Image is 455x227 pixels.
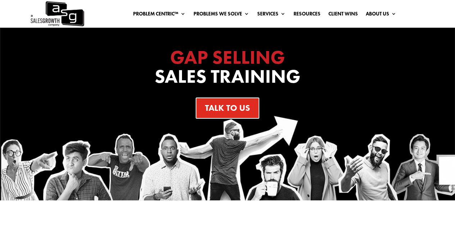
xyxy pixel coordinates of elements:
[84,48,372,90] h1: Sales Training
[170,45,285,69] span: GAP SELLING
[328,11,358,19] a: Client Wins
[257,11,286,19] a: Services
[294,11,320,19] a: Resources
[194,11,249,19] a: Problems We Solve
[133,11,186,19] a: Problem Centric™
[366,11,396,19] a: About Us
[196,97,259,119] a: Talk To Us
